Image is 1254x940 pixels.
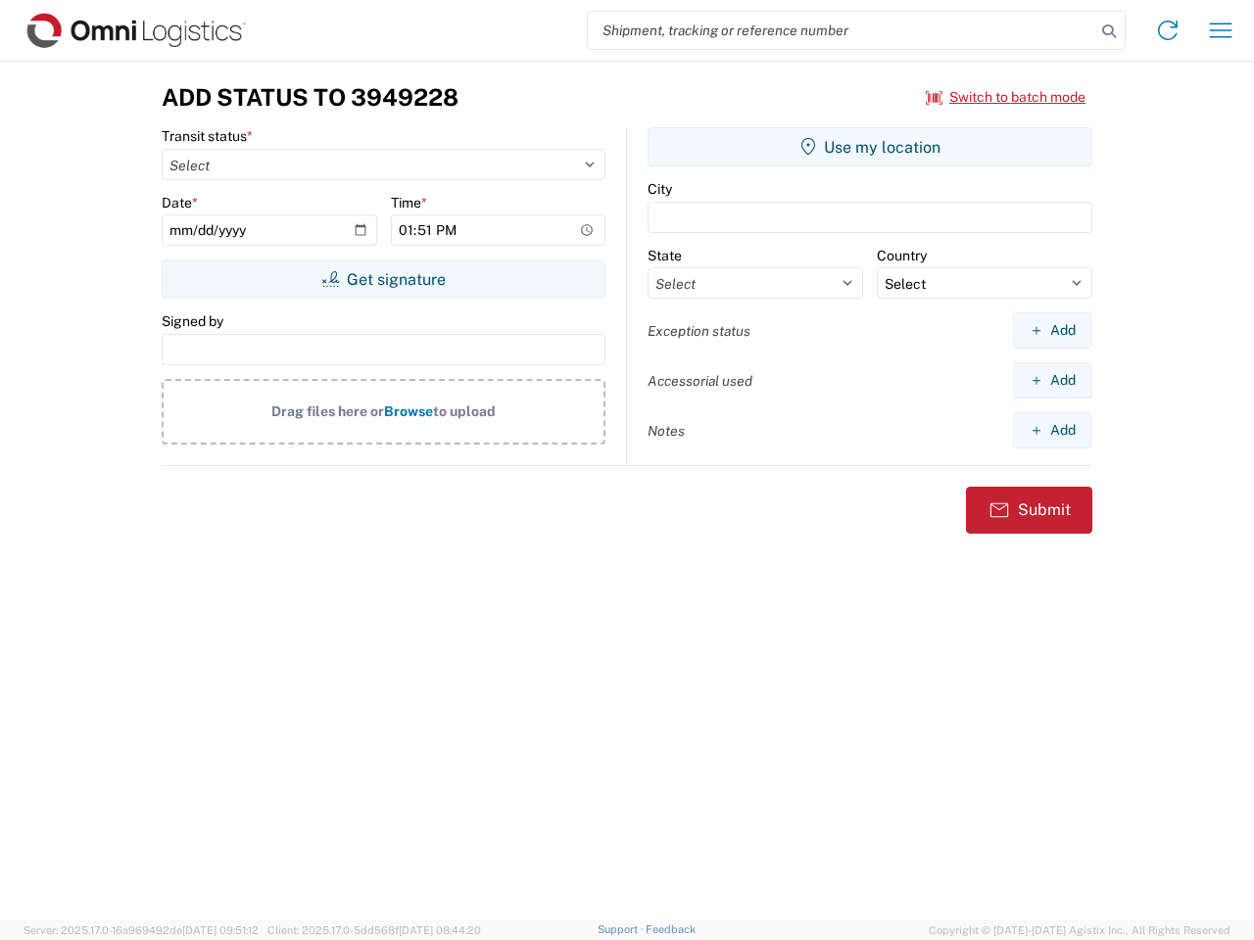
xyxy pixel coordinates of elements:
[24,924,259,936] span: Server: 2025.17.0-16a969492de
[648,322,750,340] label: Exception status
[162,259,605,299] button: Get signature
[877,247,927,264] label: Country
[1013,312,1092,349] button: Add
[384,403,433,419] span: Browse
[391,194,427,211] label: Time
[162,127,253,145] label: Transit status
[648,372,752,390] label: Accessorial used
[267,924,481,936] span: Client: 2025.17.0-5dd568f
[648,127,1092,166] button: Use my location
[648,422,685,440] label: Notes
[433,403,496,419] span: to upload
[929,921,1230,939] span: Copyright © [DATE]-[DATE] Agistix Inc., All Rights Reserved
[588,12,1095,49] input: Shipment, tracking or reference number
[966,487,1092,534] button: Submit
[646,923,696,935] a: Feedback
[1013,412,1092,448] button: Add
[162,83,458,112] h3: Add Status to 3949228
[271,403,384,419] span: Drag files here or
[399,924,481,936] span: [DATE] 08:44:20
[162,312,223,330] label: Signed by
[598,923,647,935] a: Support
[648,180,672,198] label: City
[648,247,682,264] label: State
[162,194,198,211] label: Date
[182,924,259,936] span: [DATE] 09:51:12
[926,81,1085,114] button: Switch to batch mode
[1013,362,1092,399] button: Add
